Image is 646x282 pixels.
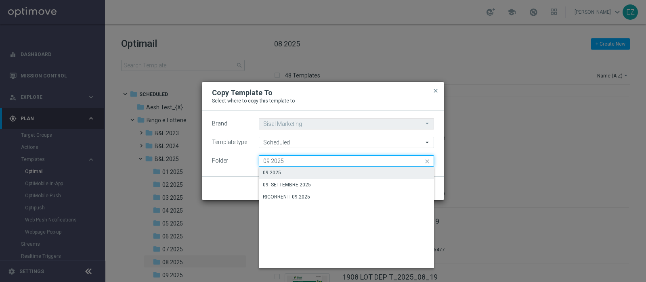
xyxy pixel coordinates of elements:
span: close [432,88,439,94]
div: Press SPACE to select this row. [259,191,434,203]
i: arrow_drop_down [424,137,432,148]
label: Template type [212,139,247,146]
div: 09 2025 [263,169,281,176]
input: Quick find [259,155,434,167]
div: 09. SETTEMBRE 2025 [263,181,311,188]
label: Brand [212,120,227,127]
div: Press SPACE to select this row. [259,167,434,179]
i: arrow_drop_down [424,119,432,129]
i: close [424,156,432,167]
h2: Copy Template To [212,88,273,98]
div: Press SPACE to select this row. [259,179,434,191]
p: Select where to copy this template to [212,98,434,104]
div: RICORRENTI 09.2025 [263,193,310,201]
label: Folder [212,157,228,164]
